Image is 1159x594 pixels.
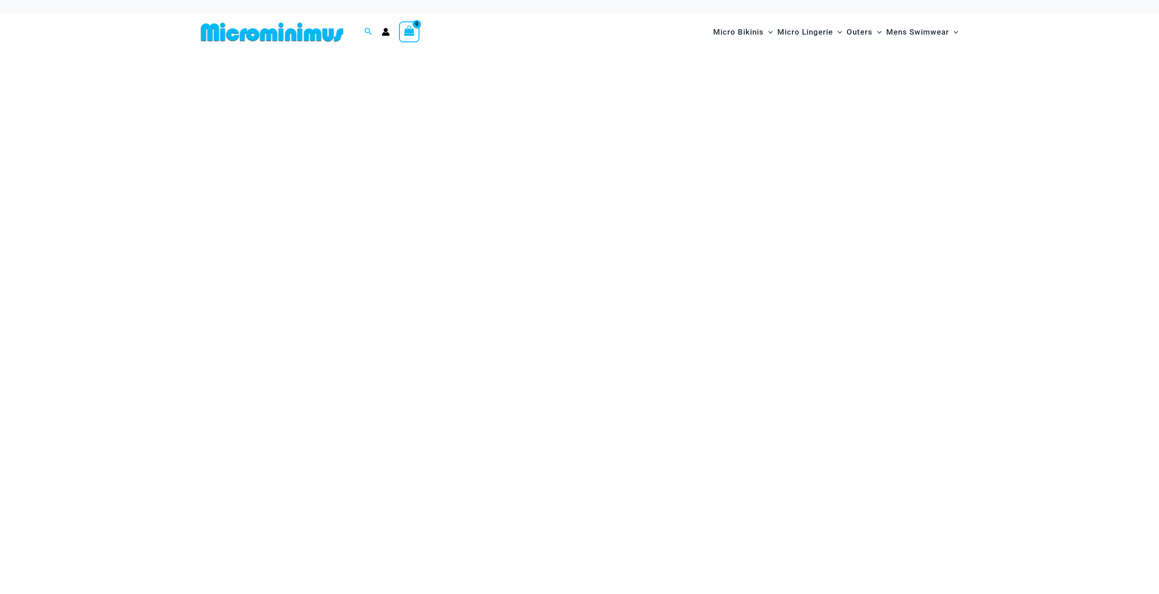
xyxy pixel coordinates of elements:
span: Menu Toggle [949,20,958,44]
img: MM SHOP LOGO FLAT [197,22,347,42]
a: Mens SwimwearMenu ToggleMenu Toggle [884,18,960,46]
a: Micro BikinisMenu ToggleMenu Toggle [711,18,775,46]
span: Mens Swimwear [886,20,949,44]
span: Micro Lingerie [777,20,833,44]
span: Micro Bikinis [713,20,764,44]
a: View Shopping Cart, empty [399,21,420,42]
span: Outers [847,20,873,44]
span: Menu Toggle [833,20,842,44]
a: Search icon link [364,26,373,38]
nav: Site Navigation [710,17,962,47]
a: Account icon link [382,28,390,36]
a: Micro LingerieMenu ToggleMenu Toggle [775,18,844,46]
span: Menu Toggle [873,20,882,44]
span: Menu Toggle [764,20,773,44]
a: OutersMenu ToggleMenu Toggle [844,18,884,46]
